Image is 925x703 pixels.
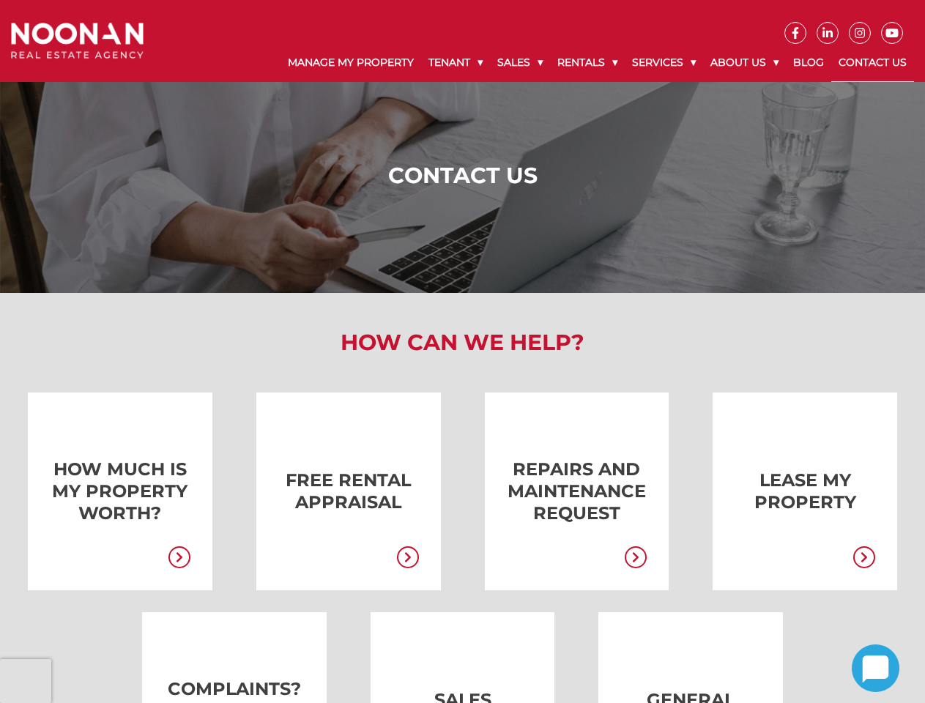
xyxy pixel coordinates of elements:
a: Sales [490,44,550,81]
a: Contact Us [831,44,914,82]
a: Rentals [550,44,625,81]
a: Manage My Property [281,44,421,81]
a: Tenant [421,44,490,81]
h1: Contact Us [15,163,910,189]
a: Services [625,44,703,81]
a: About Us [703,44,786,81]
a: Blog [786,44,831,81]
img: Noonan Real Estate Agency [11,23,144,59]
